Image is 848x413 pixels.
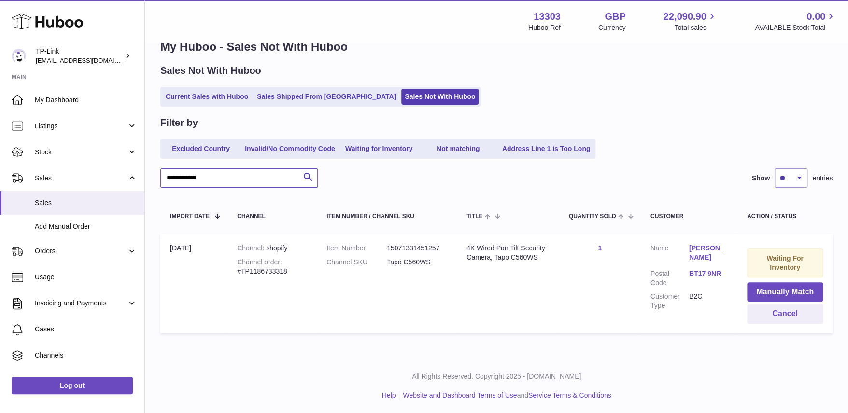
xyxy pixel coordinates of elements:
[420,141,497,157] a: Not matching
[747,304,823,324] button: Cancel
[382,391,396,399] a: Help
[403,391,517,399] a: Website and Dashboard Terms of Use
[399,391,611,400] li: and
[237,244,307,253] div: shopify
[528,23,561,32] div: Huboo Ref
[12,377,133,394] a: Log out
[466,244,550,262] div: 4K Wired Pan Tilt Security Camera, Tapo C560WS
[326,213,447,220] div: Item Number / Channel SKU
[650,269,689,288] dt: Postal Code
[237,258,282,266] strong: Channel order
[812,174,833,183] span: entries
[36,56,142,64] span: [EMAIL_ADDRESS][DOMAIN_NAME]
[340,141,418,157] a: Waiting for Inventory
[806,10,825,23] span: 0.00
[35,351,137,360] span: Channels
[237,244,266,252] strong: Channel
[663,10,706,23] span: 22,090.90
[534,10,561,23] strong: 13303
[254,89,399,105] a: Sales Shipped From [GEOGRAPHIC_DATA]
[237,213,307,220] div: Channel
[35,247,127,256] span: Orders
[35,148,127,157] span: Stock
[160,234,227,333] td: [DATE]
[755,23,836,32] span: AVAILABLE Stock Total
[35,96,137,105] span: My Dashboard
[153,372,840,381] p: All Rights Reserved. Copyright 2025 - [DOMAIN_NAME]
[162,141,240,157] a: Excluded Country
[160,39,833,55] h1: My Huboo - Sales Not With Huboo
[674,23,717,32] span: Total sales
[35,325,137,334] span: Cases
[326,258,387,267] dt: Channel SKU
[663,10,717,32] a: 22,090.90 Total sales
[747,213,823,220] div: Action / Status
[528,391,611,399] a: Service Terms & Conditions
[598,244,602,252] a: 1
[162,89,252,105] a: Current Sales with Huboo
[766,254,803,271] strong: Waiting For Inventory
[466,213,482,220] span: Title
[36,47,123,65] div: TP-Link
[755,10,836,32] a: 0.00 AVAILABLE Stock Total
[650,244,689,264] dt: Name
[689,292,728,310] dd: B2C
[747,282,823,302] button: Manually Match
[35,299,127,308] span: Invoicing and Payments
[35,222,137,231] span: Add Manual Order
[170,213,210,220] span: Import date
[35,273,137,282] span: Usage
[650,213,728,220] div: Customer
[241,141,339,157] a: Invalid/No Commodity Code
[689,269,728,278] a: BT17 9NR
[387,244,447,253] dd: 15071331451257
[752,174,770,183] label: Show
[605,10,625,23] strong: GBP
[237,258,307,276] div: #TP1186733318
[499,141,594,157] a: Address Line 1 is Too Long
[650,292,689,310] dt: Customer Type
[387,258,447,267] dd: Tapo C560WS
[569,213,616,220] span: Quantity Sold
[326,244,387,253] dt: Item Number
[689,244,728,262] a: [PERSON_NAME]
[35,174,127,183] span: Sales
[160,116,198,129] h2: Filter by
[401,89,479,105] a: Sales Not With Huboo
[160,64,261,77] h2: Sales Not With Huboo
[35,122,127,131] span: Listings
[35,198,137,207] span: Sales
[598,23,626,32] div: Currency
[12,49,26,63] img: gaby.chen@tp-link.com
